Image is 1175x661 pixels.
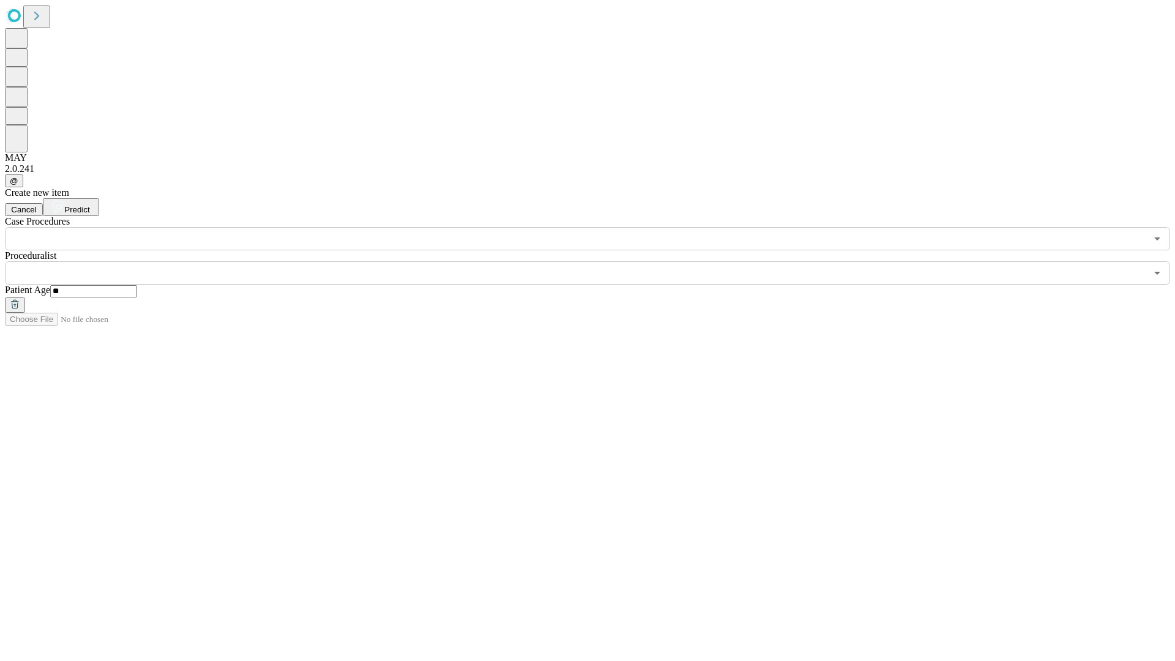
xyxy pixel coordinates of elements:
span: Scheduled Procedure [5,216,70,226]
span: Patient Age [5,285,50,295]
button: Predict [43,198,99,216]
span: Cancel [11,205,37,214]
div: 2.0.241 [5,163,1170,174]
span: Proceduralist [5,250,56,261]
button: Open [1149,264,1166,282]
span: Predict [64,205,89,214]
span: @ [10,176,18,185]
span: Create new item [5,187,69,198]
button: Open [1149,230,1166,247]
button: @ [5,174,23,187]
div: MAY [5,152,1170,163]
button: Cancel [5,203,43,216]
